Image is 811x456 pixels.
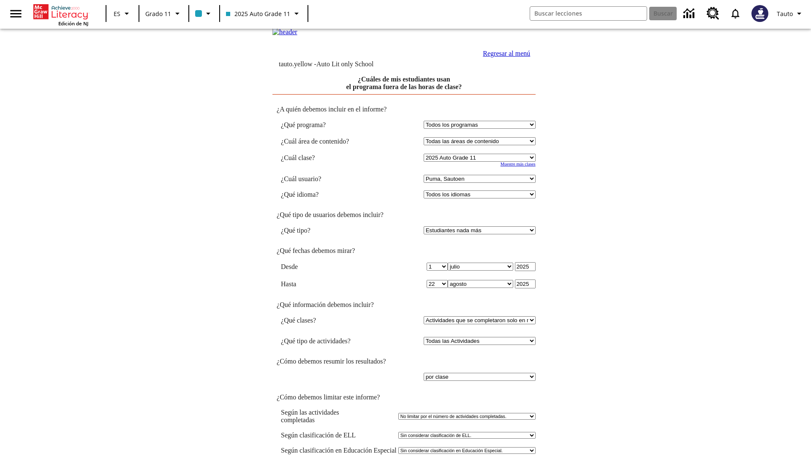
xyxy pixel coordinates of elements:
td: Desde [281,262,376,271]
button: Perfil/Configuración [773,6,808,21]
span: Edición de NJ [58,20,88,27]
td: Según clasificación en Educación Especial [281,447,397,454]
td: ¿A quién debemos incluir en el informe? [272,106,536,113]
a: Muestre más clases [501,162,536,166]
button: Abrir el menú lateral [3,1,28,26]
td: ¿Qué tipo de usuarios debemos incluir? [272,211,536,219]
a: Notificaciones [724,3,746,24]
a: ¿Cuáles de mis estudiantes usan el programa fuera de las horas de clase? [346,76,462,90]
td: ¿Qué idioma? [281,190,376,198]
td: ¿Cómo debemos resumir los resultados? [272,358,536,365]
button: Escoja un nuevo avatar [746,3,773,24]
a: Regresar al menú [483,50,530,57]
td: ¿Cuál clase? [281,154,376,162]
td: ¿Qué clases? [281,316,376,324]
td: ¿Qué tipo? [281,226,376,234]
td: ¿Qué fechas debemos mirar? [272,247,536,255]
td: ¿Cómo debemos limitar este informe? [272,394,536,401]
td: ¿Qué información debemos incluir? [272,301,536,309]
input: Buscar campo [530,7,647,20]
button: El color de la clase es azul claro. Cambiar el color de la clase. [192,6,217,21]
nobr: Auto Lit only School [316,60,374,68]
td: Según las actividades completadas [281,409,397,424]
span: ES [114,9,120,18]
div: Portada [33,3,88,27]
td: ¿Qué programa? [281,121,376,129]
td: tauto.yellow - [279,60,433,68]
button: Clase: 2025 Auto Grade 11, Selecciona una clase [223,6,305,21]
span: Tauto [777,9,793,18]
a: Centro de recursos, Se abrirá en una pestaña nueva. [702,2,724,25]
span: Grado 11 [145,9,171,18]
nobr: ¿Cuál área de contenido? [281,138,349,145]
td: Hasta [281,280,376,288]
button: Lenguaje: ES, Selecciona un idioma [109,6,136,21]
td: ¿Qué tipo de actividades? [281,337,376,345]
a: Centro de información [678,2,702,25]
span: 2025 Auto Grade 11 [226,9,290,18]
td: ¿Cuál usuario? [281,175,376,183]
img: Avatar [751,5,768,22]
td: Según clasificación de ELL [281,432,397,439]
button: Grado: Grado 11, Elige un grado [142,6,186,21]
